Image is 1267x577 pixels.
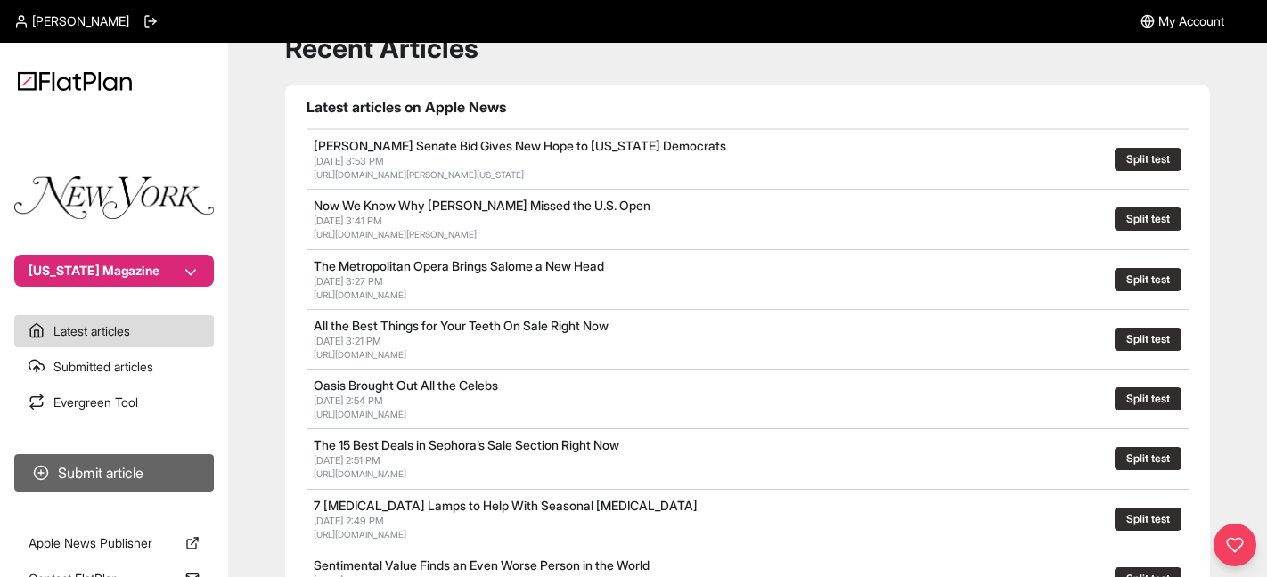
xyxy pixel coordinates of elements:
[314,275,383,288] span: [DATE] 3:27 PM
[314,498,698,513] a: 7 [MEDICAL_DATA] Lamps to Help With Seasonal [MEDICAL_DATA]
[314,378,498,393] a: Oasis Brought Out All the Celebs
[32,12,129,30] span: [PERSON_NAME]
[14,12,129,30] a: [PERSON_NAME]
[314,318,609,333] a: All the Best Things for Your Teeth On Sale Right Now
[1115,508,1181,531] button: Split test
[314,349,406,360] a: [URL][DOMAIN_NAME]
[14,454,214,492] button: Submit article
[314,437,619,452] a: The 15 Best Deals in Sephora’s Sale Section Right Now
[1115,148,1181,171] button: Split test
[314,169,524,180] a: [URL][DOMAIN_NAME][PERSON_NAME][US_STATE]
[314,454,380,467] span: [DATE] 2:51 PM
[14,386,214,419] a: Evergreen Tool
[18,71,132,91] img: Logo
[314,557,650,573] a: Sentimental Value Finds an Even Worse Person in the World
[1158,12,1224,30] span: My Account
[14,255,214,287] button: [US_STATE] Magazine
[1115,268,1181,291] button: Split test
[1115,207,1181,231] button: Split test
[314,409,406,419] a: [URL][DOMAIN_NAME]
[314,138,726,153] a: [PERSON_NAME] Senate Bid Gives New Hope to [US_STATE] Democrats
[314,394,383,407] span: [DATE] 2:54 PM
[314,155,384,167] span: [DATE] 3:53 PM
[314,468,406,479] a: [URL][DOMAIN_NAME]
[14,176,214,219] img: Publication Logo
[14,315,214,347] a: Latest articles
[314,258,604,273] a: The Metropolitan Opera Brings Salome a New Head
[314,198,650,213] a: Now We Know Why [PERSON_NAME] Missed the U.S. Open
[314,229,477,240] a: [URL][DOMAIN_NAME][PERSON_NAME]
[314,529,406,540] a: [URL][DOMAIN_NAME]
[14,351,214,383] a: Submitted articles
[1115,328,1181,351] button: Split test
[314,289,406,300] a: [URL][DOMAIN_NAME]
[14,527,214,559] a: Apple News Publisher
[307,96,1189,118] h1: Latest articles on Apple News
[314,335,381,347] span: [DATE] 3:21 PM
[285,32,1210,64] h1: Recent Articles
[1115,447,1181,470] button: Split test
[314,515,384,527] span: [DATE] 2:49 PM
[314,215,382,227] span: [DATE] 3:41 PM
[1115,387,1181,410] button: Split test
